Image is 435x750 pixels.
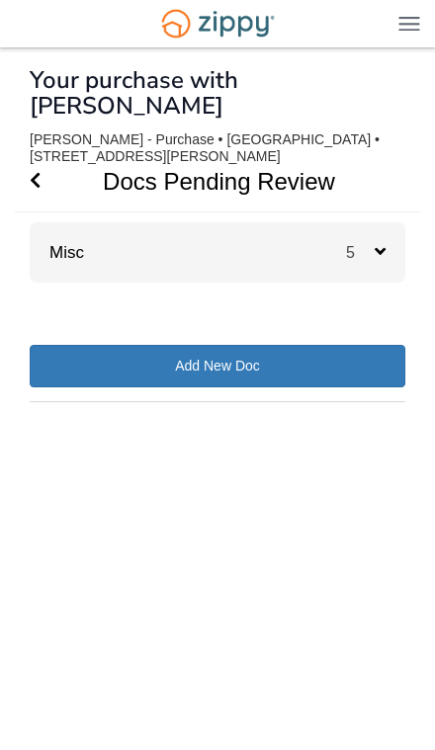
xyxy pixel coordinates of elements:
[30,131,405,165] div: [PERSON_NAME] - Purchase • [GEOGRAPHIC_DATA] • [STREET_ADDRESS][PERSON_NAME]
[30,345,405,387] a: Add New Doc
[346,244,375,261] span: 5
[15,151,397,211] h1: Docs Pending Review
[30,67,405,120] h1: Your purchase with [PERSON_NAME]
[30,151,41,211] a: Go Back
[30,243,84,262] a: Misc
[398,16,420,31] img: Mobile Dropdown Menu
